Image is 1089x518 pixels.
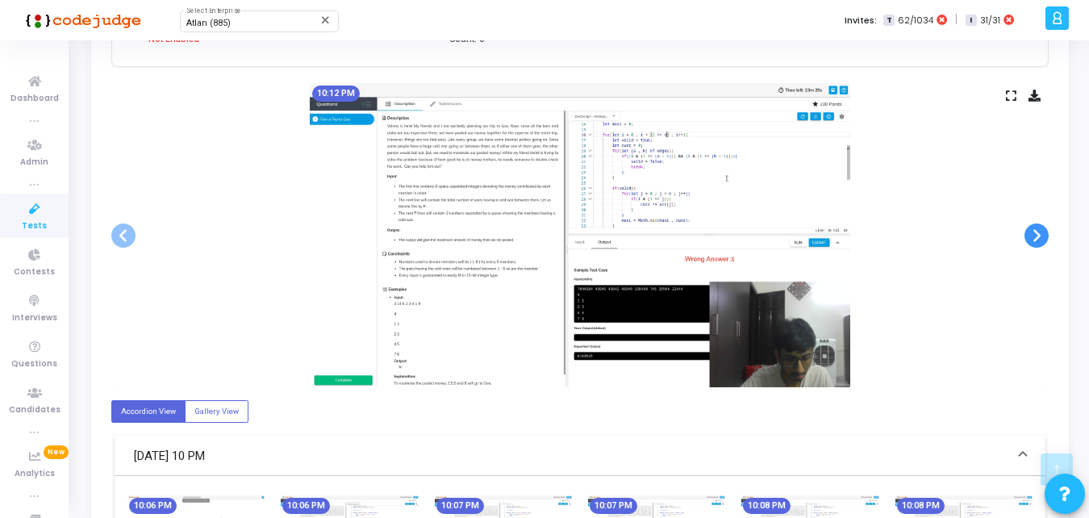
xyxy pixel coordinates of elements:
[282,498,330,514] mat-chip: 10:06 PM
[15,467,55,481] span: Analytics
[185,400,248,422] label: Gallery View
[436,498,484,514] mat-chip: 10:07 PM
[111,400,186,422] label: Accordion View
[20,156,48,169] span: Admin
[312,86,360,102] mat-chip: 10:12 PM
[9,403,60,417] span: Candidates
[20,4,141,36] img: logo
[14,265,55,279] span: Contests
[186,18,231,28] span: Atlan (885)
[966,15,976,27] span: I
[12,311,57,325] span: Interviews
[883,15,894,27] span: T
[743,498,791,514] mat-chip: 10:08 PM
[115,436,1045,476] mat-expansion-panel-header: [DATE] 10 PM
[310,83,850,387] img: screenshot-1724690566722.jpeg
[955,11,958,28] span: |
[980,14,1000,27] span: 31/31
[898,14,933,27] span: 62/1034
[845,14,877,27] label: Invites:
[11,357,57,371] span: Questions
[10,92,59,106] span: Dashboard
[319,14,332,27] mat-icon: Clear
[44,445,69,459] span: New
[590,498,637,514] mat-chip: 10:07 PM
[129,498,177,514] mat-chip: 10:06 PM
[134,447,1007,466] mat-panel-title: [DATE] 10 PM
[897,498,945,514] mat-chip: 10:08 PM
[22,219,47,233] span: Tests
